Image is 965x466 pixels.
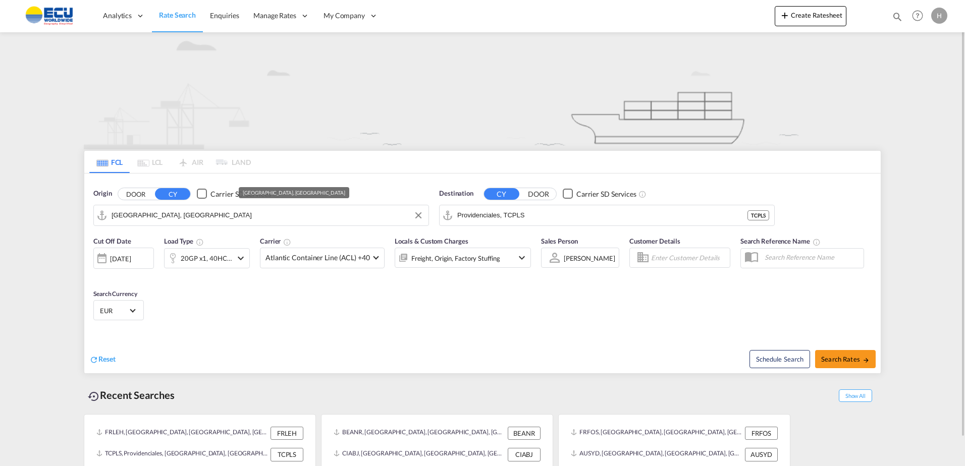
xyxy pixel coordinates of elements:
span: Customer Details [629,237,680,245]
md-checkbox: Checkbox No Ink [197,189,271,199]
md-icon: icon-information-outline [196,238,204,246]
span: Carrier [260,237,291,245]
div: H [931,8,947,24]
div: FRFOS, Fos-sur-Mer, France, Western Europe, Europe [571,427,742,440]
md-icon: icon-chevron-down [516,252,528,264]
input: Search by Port [112,208,423,223]
div: [DATE] [93,248,154,269]
span: Search Rates [821,355,870,363]
span: Rate Search [159,11,196,19]
span: Load Type [164,237,204,245]
div: 20GP x1 40HC x1 [181,251,232,265]
div: Origin DOOR CY Checkbox No InkUnchecked: Search for CY (Container Yard) services for all selected... [84,173,881,373]
md-pagination-wrapper: Use the left and right arrow keys to navigate between tabs [89,151,251,173]
button: CY [155,188,190,200]
span: My Company [324,11,365,21]
md-icon: icon-refresh [89,355,98,364]
button: Note: By default Schedule search will only considerorigin ports, destination ports and cut off da... [749,350,810,368]
div: [DATE] [110,254,131,263]
div: FRLEH [271,427,303,440]
span: Manage Rates [253,11,296,21]
span: Atlantic Container Line (ACL) +40 [265,253,370,263]
div: Freight Origin Factory Stuffing [411,251,500,265]
img: new-FCL.png [84,32,881,149]
div: BEANR [508,427,541,440]
input: Enter Customer Details [651,250,727,265]
div: Help [909,7,931,25]
span: Show All [839,389,872,402]
md-icon: icon-chevron-down [235,252,247,264]
span: Locals & Custom Charges [395,237,468,245]
span: Enquiries [210,11,239,20]
span: Help [909,7,926,24]
md-input-container: Providenciales, TCPLS [440,205,774,225]
div: TCPLS [747,210,769,220]
button: DOOR [118,188,153,200]
button: Clear Input [411,208,426,223]
div: TCPLS [271,448,303,461]
span: Cut Off Date [93,237,131,245]
button: DOOR [521,188,556,200]
div: TCPLS, Providenciales, Turks and Caicos Islands, Caribbean, Americas [96,448,268,461]
div: FRFOS [745,427,778,440]
span: Search Reference Name [740,237,821,245]
span: Destination [439,189,473,199]
div: Recent Searches [84,384,179,406]
button: CY [484,188,519,200]
div: Freight Origin Factory Stuffingicon-chevron-down [395,248,531,268]
input: Search by Port [457,208,747,223]
div: CIABJ, Abidjan, Ivory Coast, Western Africa, Africa [334,448,505,461]
div: BEANR, Antwerp, Belgium, Western Europe, Europe [334,427,505,440]
md-icon: icon-magnify [892,11,903,22]
input: Search Reference Name [760,250,864,265]
md-input-container: Le Havre, FRLEH [94,205,428,225]
md-icon: icon-arrow-right [863,357,870,364]
div: Carrier SD Services [576,189,636,199]
span: Search Currency [93,290,137,298]
md-tab-item: FCL [89,151,130,173]
div: AUSYD [745,448,778,461]
button: icon-plus 400-fgCreate Ratesheet [775,6,846,26]
img: 6cccb1402a9411edb762cf9624ab9cda.png [15,5,83,27]
button: Search Ratesicon-arrow-right [815,350,876,368]
div: icon-refreshReset [89,354,116,365]
div: CIABJ [508,448,541,461]
md-select: Select Currency: € EUREuro [99,303,138,318]
div: icon-magnify [892,11,903,26]
md-datepicker: Select [93,268,101,281]
span: EUR [100,306,128,315]
span: Origin [93,189,112,199]
span: Analytics [103,11,132,21]
div: 20GP x1 40HC x1icon-chevron-down [164,248,250,268]
md-icon: The selected Trucker/Carrierwill be displayed in the rate results If the rates are from another f... [283,238,291,246]
span: Sales Person [541,237,578,245]
div: Carrier SD Services [210,189,271,199]
md-icon: icon-plus 400-fg [779,9,791,21]
md-select: Sales Person: Hippolyte Sainton [563,251,616,265]
span: Reset [98,355,116,363]
md-icon: Unchecked: Search for CY (Container Yard) services for all selected carriers.Checked : Search for... [638,190,647,198]
md-icon: Your search will be saved by the below given name [813,238,821,246]
md-icon: icon-backup-restore [88,390,100,402]
div: AUSYD, Sydney, Australia, Oceania, Oceania [571,448,742,461]
div: FRLEH, Le Havre, France, Western Europe, Europe [96,427,268,440]
div: [PERSON_NAME] [564,254,615,262]
div: [GEOGRAPHIC_DATA], [GEOGRAPHIC_DATA] [243,187,345,198]
md-checkbox: Checkbox No Ink [563,189,636,199]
